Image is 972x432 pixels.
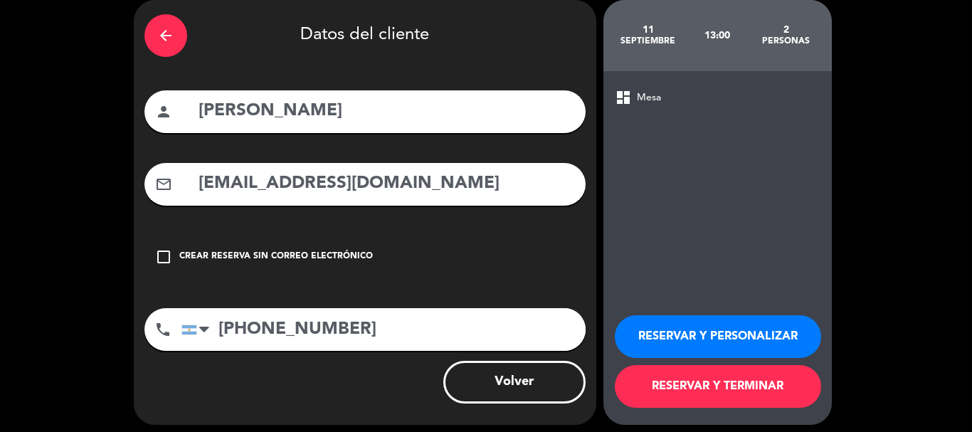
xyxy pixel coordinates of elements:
input: Email del cliente [197,169,575,199]
div: 13:00 [682,11,751,60]
span: Mesa [637,90,661,106]
input: Número de teléfono... [181,308,586,351]
i: person [155,103,172,120]
button: Volver [443,361,586,404]
button: RESERVAR Y TERMINAR [615,365,821,408]
div: Crear reserva sin correo electrónico [179,250,373,264]
div: Argentina: +54 [182,309,215,350]
div: 2 [751,24,820,36]
input: Nombre del cliente [197,97,575,126]
button: RESERVAR Y PERSONALIZAR [615,315,821,358]
span: dashboard [615,89,632,106]
i: arrow_back [157,27,174,44]
div: 11 [614,24,683,36]
i: check_box_outline_blank [155,248,172,265]
i: mail_outline [155,176,172,193]
i: phone [154,321,171,338]
div: Datos del cliente [144,11,586,60]
div: septiembre [614,36,683,47]
div: personas [751,36,820,47]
